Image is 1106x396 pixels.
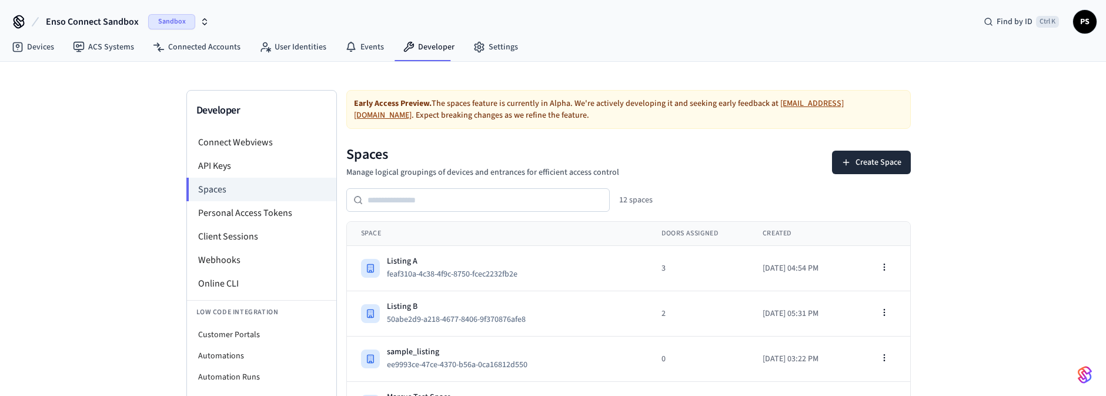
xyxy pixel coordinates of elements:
[250,36,336,58] a: User Identities
[647,337,749,382] td: 0
[387,301,535,312] div: Listing B
[196,102,327,119] h3: Developer
[148,14,195,29] span: Sandbox
[186,178,336,201] li: Spaces
[187,367,336,388] li: Automation Runs
[647,291,749,337] td: 2
[336,36,393,58] a: Events
[187,201,336,225] li: Personal Access Tokens
[354,98,432,109] strong: Early Access Preview.
[647,246,749,291] td: 3
[749,222,848,246] th: Created
[749,337,848,382] td: [DATE] 03:22 PM
[143,36,250,58] a: Connected Accounts
[46,15,139,29] span: Enso Connect Sandbox
[187,154,336,178] li: API Keys
[64,36,143,58] a: ACS Systems
[187,272,336,295] li: Online CLI
[187,324,336,345] li: Customer Portals
[1078,365,1092,384] img: SeamLogoGradient.69752ec5.svg
[187,131,336,154] li: Connect Webviews
[187,300,336,324] li: Low Code Integration
[385,312,537,327] button: 50abe2d9-a218-4677-8406-9f370876afe8
[385,358,539,372] button: ee9993ce-47ce-4370-b56a-0ca16812d550
[385,267,529,281] button: feaf310a-4c38-4f9c-8750-fcec2232fb2e
[1074,11,1095,32] span: PS
[346,167,619,179] p: Manage logical groupings of devices and entrances for efficient access control
[187,248,336,272] li: Webhooks
[974,11,1068,32] div: Find by IDCtrl K
[347,222,647,246] th: Space
[354,98,844,121] a: [EMAIL_ADDRESS][DOMAIN_NAME]
[1073,10,1097,34] button: PS
[464,36,527,58] a: Settings
[1036,16,1059,28] span: Ctrl K
[387,255,527,267] div: Listing A
[393,36,464,58] a: Developer
[187,225,336,248] li: Client Sessions
[749,246,848,291] td: [DATE] 04:54 PM
[187,345,336,367] li: Automations
[647,222,749,246] th: Doors Assigned
[346,145,619,164] h1: Spaces
[832,151,911,174] button: Create Space
[997,16,1033,28] span: Find by ID
[749,291,848,337] td: [DATE] 05:31 PM
[619,194,653,206] div: 12 spaces
[346,90,911,129] div: The spaces feature is currently in Alpha. We're actively developing it and seeking early feedback...
[2,36,64,58] a: Devices
[387,346,537,358] div: sample_listing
